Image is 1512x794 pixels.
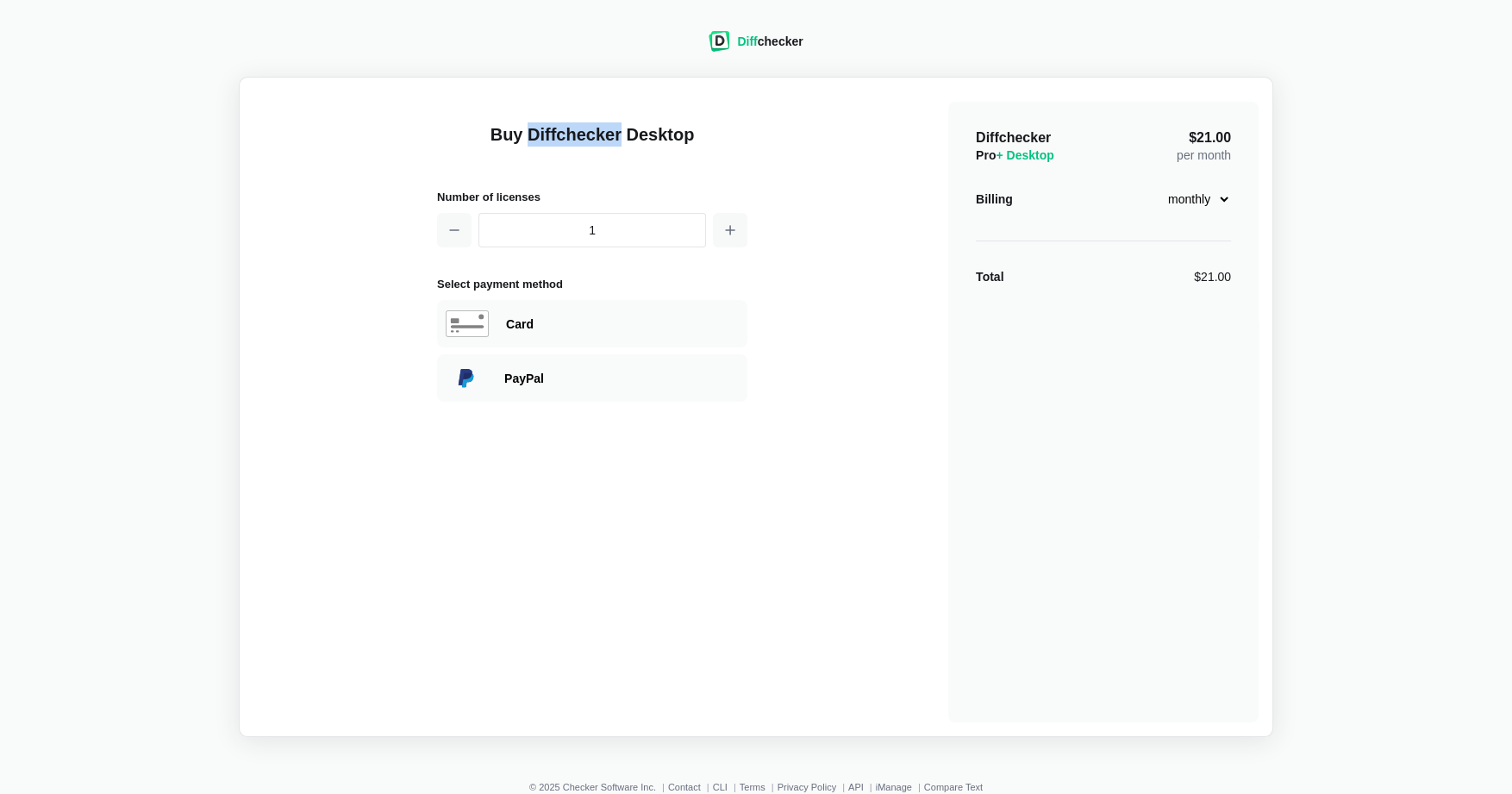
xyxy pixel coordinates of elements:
[437,354,747,402] div: Paying with PayPal
[709,41,803,54] a: Diffchecker logoDiffchecker
[976,191,1013,208] div: Billing
[437,122,747,167] h1: Buy Diffchecker Desktop
[437,300,747,347] div: Paying with Card
[437,275,747,293] h2: Select payment method
[713,782,728,792] a: CLI
[976,148,1054,162] span: Pro
[737,34,757,48] span: Diff
[437,188,747,206] h2: Number of licenses
[529,782,668,792] li: © 2025 Checker Software Inc.
[924,782,983,792] a: Compare Text
[1189,131,1231,145] span: $21.00
[504,370,739,387] div: Paying with PayPal
[1177,129,1231,164] div: per month
[478,213,706,247] input: 1
[1194,268,1231,285] div: $21.00
[848,782,864,792] a: API
[876,782,912,792] a: iManage
[740,782,765,792] a: Terms
[778,782,836,792] a: Privacy Policy
[996,148,1053,162] span: + Desktop
[976,130,1051,145] span: Diffchecker
[506,316,739,333] div: Paying with Card
[976,270,1003,284] strong: Total
[668,782,701,792] a: Contact
[737,33,803,50] div: checker
[709,31,730,52] img: Diffchecker logo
